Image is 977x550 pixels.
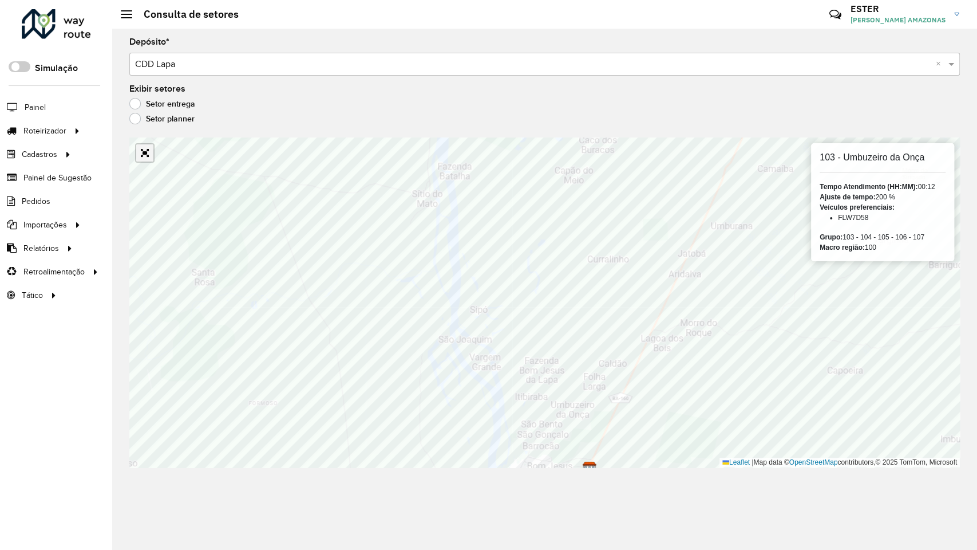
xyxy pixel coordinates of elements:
a: Contato Rápido [823,2,848,27]
span: Clear all [936,57,946,71]
span: Tático [22,289,43,301]
a: Leaflet [722,458,750,466]
label: Simulação [35,61,78,75]
span: | [751,458,753,466]
strong: Tempo Atendimento (HH:MM): [820,183,917,191]
label: Setor planner [129,113,195,124]
h2: Consulta de setores [132,8,239,21]
label: Depósito [129,35,169,49]
strong: Grupo: [820,233,842,241]
span: Roteirizador [23,125,66,137]
label: Setor entrega [129,98,195,109]
strong: Ajuste de tempo: [820,193,875,201]
span: Cadastros [22,148,57,160]
span: [PERSON_NAME] AMAZONAS [851,15,946,25]
span: Painel de Sugestão [23,172,92,184]
span: Importações [23,219,67,231]
div: 200 % [820,192,946,202]
span: Retroalimentação [23,266,85,278]
div: 00:12 [820,182,946,192]
h6: 103 - Umbuzeiro da Onça [820,152,946,163]
div: Map data © contributors,© 2025 TomTom, Microsoft [719,458,960,467]
span: Pedidos [22,195,50,207]
li: FLW7D58 [838,213,946,223]
a: Abrir mapa em tela cheia [136,144,153,162]
span: Relatórios [23,242,59,254]
strong: Veículos preferenciais: [820,203,895,211]
span: Painel [25,101,46,113]
h3: ESTER [851,3,946,14]
div: 100 [820,242,946,253]
label: Exibir setores [129,82,185,96]
a: OpenStreetMap [789,458,838,466]
div: 103 - 104 - 105 - 106 - 107 [820,232,946,242]
strong: Macro região: [820,243,865,252]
